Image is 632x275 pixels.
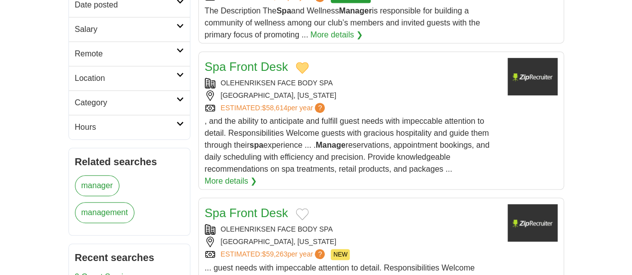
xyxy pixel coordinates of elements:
[75,48,176,60] h2: Remote
[315,249,325,259] span: ?
[75,175,119,196] a: manager
[331,249,350,260] span: NEW
[205,6,480,39] span: The Description The and Wellness is responsible for building a community of wellness among our cl...
[205,224,500,235] div: OLEHENRIKSEN FACE BODY SPA
[296,62,309,74] button: Add to favorite jobs
[508,58,558,95] img: Company logo
[69,17,190,41] a: Salary
[69,41,190,66] a: Remote
[75,23,176,35] h2: Salary
[205,175,257,187] a: More details ❯
[75,154,184,169] h2: Related searches
[69,66,190,90] a: Location
[316,141,346,149] strong: Manage
[205,78,500,88] div: OLEHENRIKSEN FACE BODY SPA
[75,72,176,84] h2: Location
[205,117,490,173] span: , and the ability to anticipate and fulfill guest needs with impeccable attention to detail. Resp...
[205,90,500,101] div: [GEOGRAPHIC_DATA], [US_STATE]
[276,6,291,15] strong: Spa
[249,141,263,149] strong: spa
[75,121,176,133] h2: Hours
[69,115,190,139] a: Hours
[508,204,558,242] img: Company logo
[262,250,287,258] span: $59,263
[205,237,500,247] div: [GEOGRAPHIC_DATA], [US_STATE]
[75,97,176,109] h2: Category
[339,6,372,15] strong: Manager
[296,208,309,220] button: Add to favorite jobs
[221,249,327,260] a: ESTIMATED:$59,263per year?
[221,103,327,113] a: ESTIMATED:$58,614per year?
[75,250,184,265] h2: Recent searches
[310,29,363,41] a: More details ❯
[75,202,134,223] a: management
[315,103,325,113] span: ?
[262,104,287,112] span: $58,614
[205,206,288,220] a: Spa Front Desk
[69,90,190,115] a: Category
[205,60,288,73] a: Spa Front Desk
